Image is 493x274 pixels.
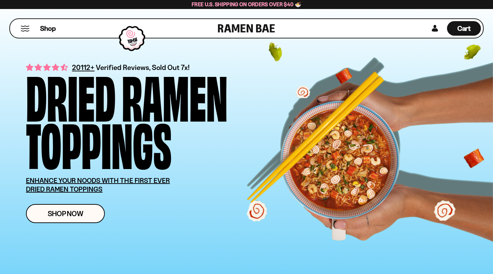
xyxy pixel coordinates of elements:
[40,24,56,33] span: Shop
[192,1,301,8] span: Free U.S. Shipping on Orders over $40 🍜
[26,204,105,223] a: Shop Now
[20,26,30,32] button: Mobile Menu Trigger
[26,176,170,193] u: ENHANCE YOUR NOODS WITH THE FIRST EVER DRIED RAMEN TOPPINGS
[26,71,116,118] div: Dried
[48,210,83,217] span: Shop Now
[447,19,481,38] a: Cart
[457,24,471,33] span: Cart
[26,118,172,166] div: Toppings
[122,71,228,118] div: Ramen
[40,21,56,36] a: Shop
